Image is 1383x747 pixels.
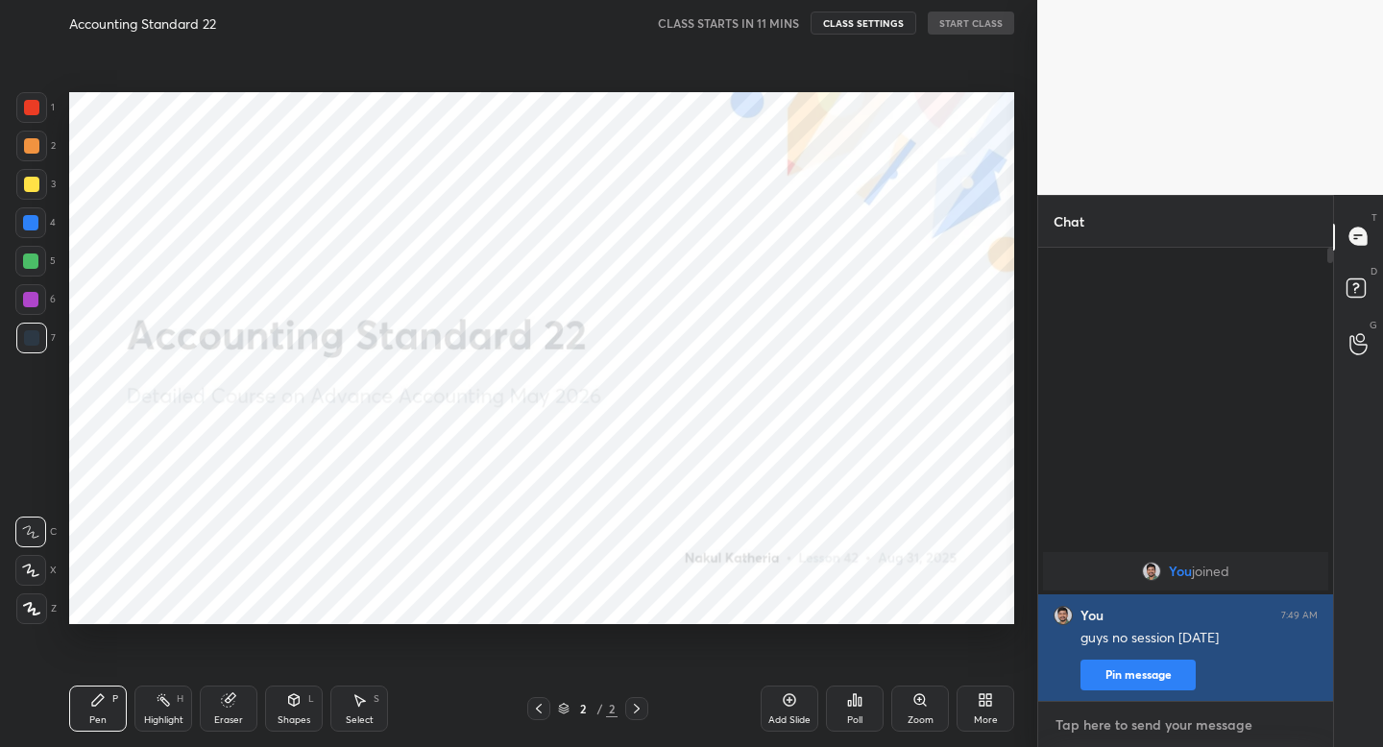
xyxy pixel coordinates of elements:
div: 2 [16,131,56,161]
span: You [1169,564,1192,579]
div: 7:49 AM [1281,610,1318,621]
div: S [374,694,379,704]
div: 2 [573,703,593,714]
p: D [1371,264,1377,278]
div: Shapes [278,715,310,725]
div: / [596,703,602,714]
h5: CLASS STARTS IN 11 MINS [658,14,799,32]
div: Select [346,715,374,725]
div: C [15,517,57,547]
div: More [974,715,998,725]
div: Pen [89,715,107,725]
div: Z [16,593,57,624]
div: Zoom [908,715,934,725]
div: 2 [606,700,618,717]
div: X [15,555,57,586]
div: grid [1038,548,1333,702]
img: 1ebc9903cf1c44a29e7bc285086513b0.jpg [1054,606,1073,625]
div: Eraser [214,715,243,725]
p: G [1370,318,1377,332]
div: 4 [15,207,56,238]
div: 3 [16,169,56,200]
div: 5 [15,246,56,277]
p: T [1371,210,1377,225]
h4: Accounting Standard 22 [69,14,216,33]
div: 7 [16,323,56,353]
div: 1 [16,92,55,123]
div: Highlight [144,715,183,725]
div: guys no session [DATE] [1080,629,1318,648]
div: 6 [15,284,56,315]
span: joined [1192,564,1229,579]
div: Add Slide [768,715,811,725]
img: 1ebc9903cf1c44a29e7bc285086513b0.jpg [1142,562,1161,581]
div: Poll [847,715,862,725]
div: P [112,694,118,704]
p: Chat [1038,196,1100,247]
h6: You [1080,607,1104,624]
div: H [177,694,183,704]
button: CLASS SETTINGS [811,12,916,35]
button: Pin message [1080,660,1196,690]
div: L [308,694,314,704]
